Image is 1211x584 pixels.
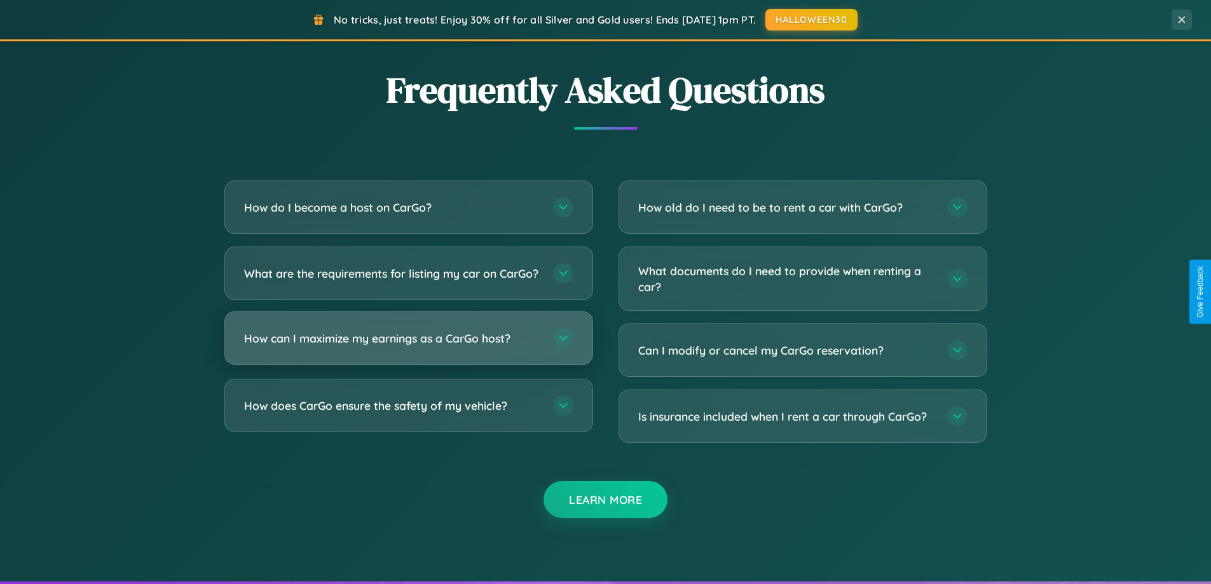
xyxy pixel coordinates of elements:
[544,481,667,518] button: Learn More
[244,330,540,346] h3: How can I maximize my earnings as a CarGo host?
[638,263,934,294] h3: What documents do I need to provide when renting a car?
[244,266,540,282] h3: What are the requirements for listing my car on CarGo?
[638,409,934,424] h3: Is insurance included when I rent a car through CarGo?
[334,13,756,26] span: No tricks, just treats! Enjoy 30% off for all Silver and Gold users! Ends [DATE] 1pm PT.
[638,343,934,358] h3: Can I modify or cancel my CarGo reservation?
[244,200,540,215] h3: How do I become a host on CarGo?
[1196,266,1205,318] div: Give Feedback
[638,200,934,215] h3: How old do I need to be to rent a car with CarGo?
[765,9,858,31] button: HALLOWEEN30
[224,65,987,114] h2: Frequently Asked Questions
[244,398,540,414] h3: How does CarGo ensure the safety of my vehicle?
